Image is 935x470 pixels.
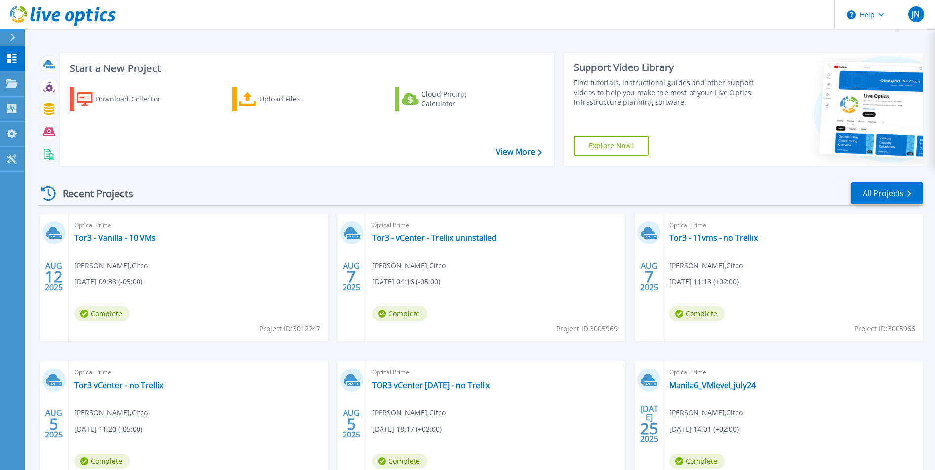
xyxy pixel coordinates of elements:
div: Upload Files [259,89,338,109]
span: [DATE] 18:17 (+02:00) [372,424,442,435]
a: Explore Now! [574,136,649,156]
div: Recent Projects [38,181,146,205]
span: [DATE] 11:20 (-05:00) [74,424,142,435]
span: [PERSON_NAME] , Citco [372,407,446,418]
span: [DATE] 11:13 (+02:00) [669,276,739,287]
a: View More [496,147,542,157]
span: Project ID: 3005969 [556,323,618,334]
span: Optical Prime [372,220,620,231]
div: AUG 2025 [44,406,63,442]
div: Download Collector [95,89,174,109]
span: Complete [74,454,130,469]
span: Project ID: 3012247 [259,323,320,334]
div: Cloud Pricing Calculator [421,89,500,109]
span: 25 [640,424,658,433]
a: Download Collector [70,87,180,111]
a: Tor3 - 11vms - no Trellix [669,233,758,243]
div: Find tutorials, instructional guides and other support videos to help you make the most of your L... [574,78,757,107]
span: [DATE] 14:01 (+02:00) [669,424,739,435]
span: 7 [347,272,356,281]
span: 5 [49,420,58,428]
span: 12 [45,272,63,281]
h3: Start a New Project [70,63,541,74]
a: Tor3 vCenter - no Trellix [74,380,163,390]
span: [PERSON_NAME] , Citco [372,260,446,271]
div: [DATE] 2025 [640,406,658,442]
div: AUG 2025 [342,259,361,295]
a: Tor3 - vCenter - Trellix uninstalled [372,233,497,243]
span: Optical Prime [74,220,322,231]
span: Complete [372,306,427,321]
span: Optical Prime [74,367,322,378]
span: Project ID: 3005966 [854,323,915,334]
a: Manila6_VMlevel_july24 [669,380,756,390]
a: Upload Files [232,87,342,111]
a: All Projects [851,182,923,204]
span: [DATE] 04:16 (-05:00) [372,276,440,287]
span: Optical Prime [669,367,917,378]
span: Optical Prime [372,367,620,378]
span: Complete [669,454,725,469]
span: 7 [645,272,654,281]
div: AUG 2025 [640,259,658,295]
span: Complete [372,454,427,469]
span: Optical Prime [669,220,917,231]
span: Complete [669,306,725,321]
span: JN [912,10,920,18]
span: [PERSON_NAME] , Citco [669,407,743,418]
span: [PERSON_NAME] , Citco [74,260,148,271]
a: Tor3 - Vanilla - 10 VMs [74,233,156,243]
div: Support Video Library [574,61,757,74]
span: 5 [347,420,356,428]
span: Complete [74,306,130,321]
a: TOR3 vCenter [DATE] - no Trellix [372,380,490,390]
a: Cloud Pricing Calculator [395,87,505,111]
span: [PERSON_NAME] , Citco [74,407,148,418]
div: AUG 2025 [44,259,63,295]
span: [PERSON_NAME] , Citco [669,260,743,271]
div: AUG 2025 [342,406,361,442]
span: [DATE] 09:38 (-05:00) [74,276,142,287]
